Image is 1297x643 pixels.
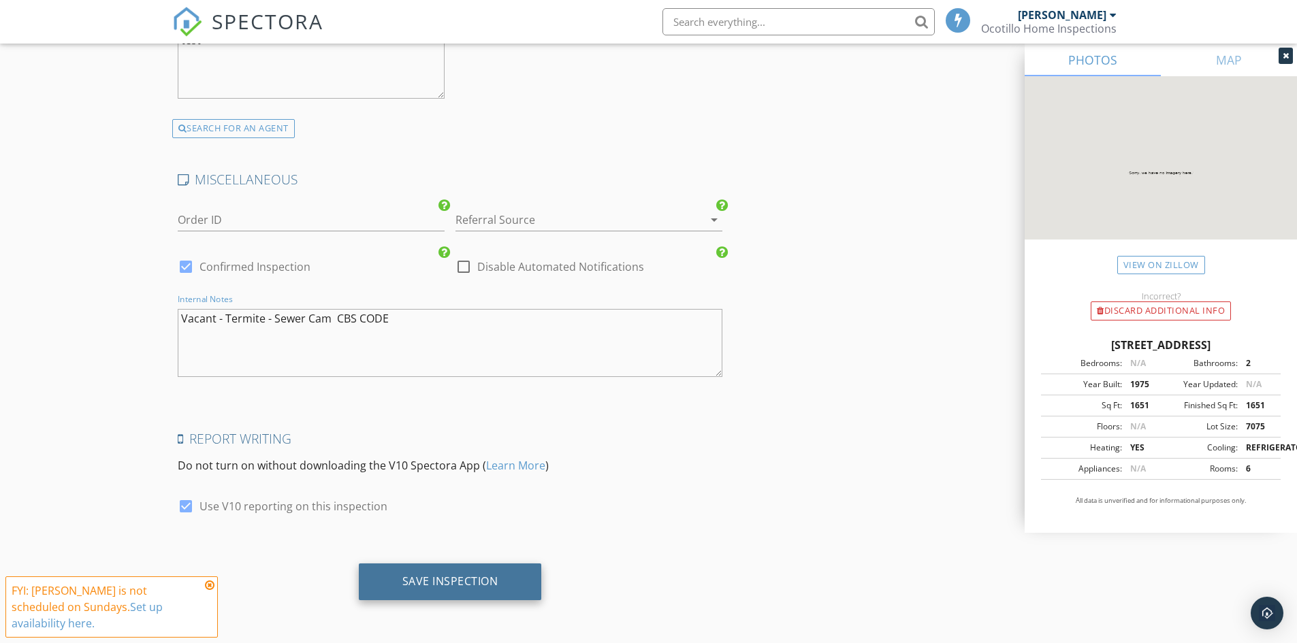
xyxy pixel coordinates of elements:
[1117,256,1205,274] a: View on Zillow
[1045,399,1122,412] div: Sq Ft:
[1161,399,1238,412] div: Finished Sq Ft:
[1161,463,1238,475] div: Rooms:
[172,18,323,47] a: SPECTORA
[486,458,545,473] a: Learn More
[1238,399,1277,412] div: 1651
[1161,421,1238,433] div: Lot Size:
[1161,44,1297,76] a: MAP
[1161,378,1238,391] div: Year Updated:
[1025,76,1297,272] img: streetview
[1238,421,1277,433] div: 7075
[1238,463,1277,475] div: 6
[1045,357,1122,369] div: Bedrooms:
[1018,8,1106,22] div: [PERSON_NAME]
[178,171,723,188] h4: MISCELLANEOUS
[1161,442,1238,454] div: Cooling:
[1091,301,1231,320] div: Discard Additional info
[1251,597,1283,629] div: Open Intercom Messenger
[402,574,498,588] div: Save Inspection
[662,8,935,35] input: Search everything...
[1238,357,1277,369] div: 2
[1130,421,1146,432] span: N/A
[1122,378,1161,391] div: 1975
[1045,378,1122,391] div: Year Built:
[706,212,722,228] i: arrow_drop_down
[1025,44,1161,76] a: PHOTOS
[1045,421,1122,433] div: Floors:
[12,582,201,631] div: FYI: [PERSON_NAME] is not scheduled on Sundays.
[1122,399,1161,412] div: 1651
[178,430,723,448] h4: Report Writing
[1130,357,1146,369] span: N/A
[477,260,644,274] label: Disable Automated Notifications
[1041,337,1281,353] div: [STREET_ADDRESS]
[1238,442,1277,454] div: REFRIGERATOR
[178,309,723,377] textarea: Internal Notes
[1045,463,1122,475] div: Appliances:
[199,260,310,274] label: Confirmed Inspection
[1041,496,1281,506] p: All data is unverified and for informational purposes only.
[1045,442,1122,454] div: Heating:
[199,499,387,513] label: Use V10 reporting on this inspection
[212,7,323,35] span: SPECTORA
[1246,378,1262,390] span: N/A
[1130,463,1146,474] span: N/A
[1025,291,1297,301] div: Incorrect?
[981,22,1117,35] div: Ocotillo Home Inspections
[1122,442,1161,454] div: YES
[172,119,295,138] div: SEARCH FOR AN AGENT
[178,457,723,474] p: Do not turn on without downloading the V10 Spectora App ( )
[1161,357,1238,369] div: Bathrooms:
[172,7,202,37] img: The Best Home Inspection Software - Spectora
